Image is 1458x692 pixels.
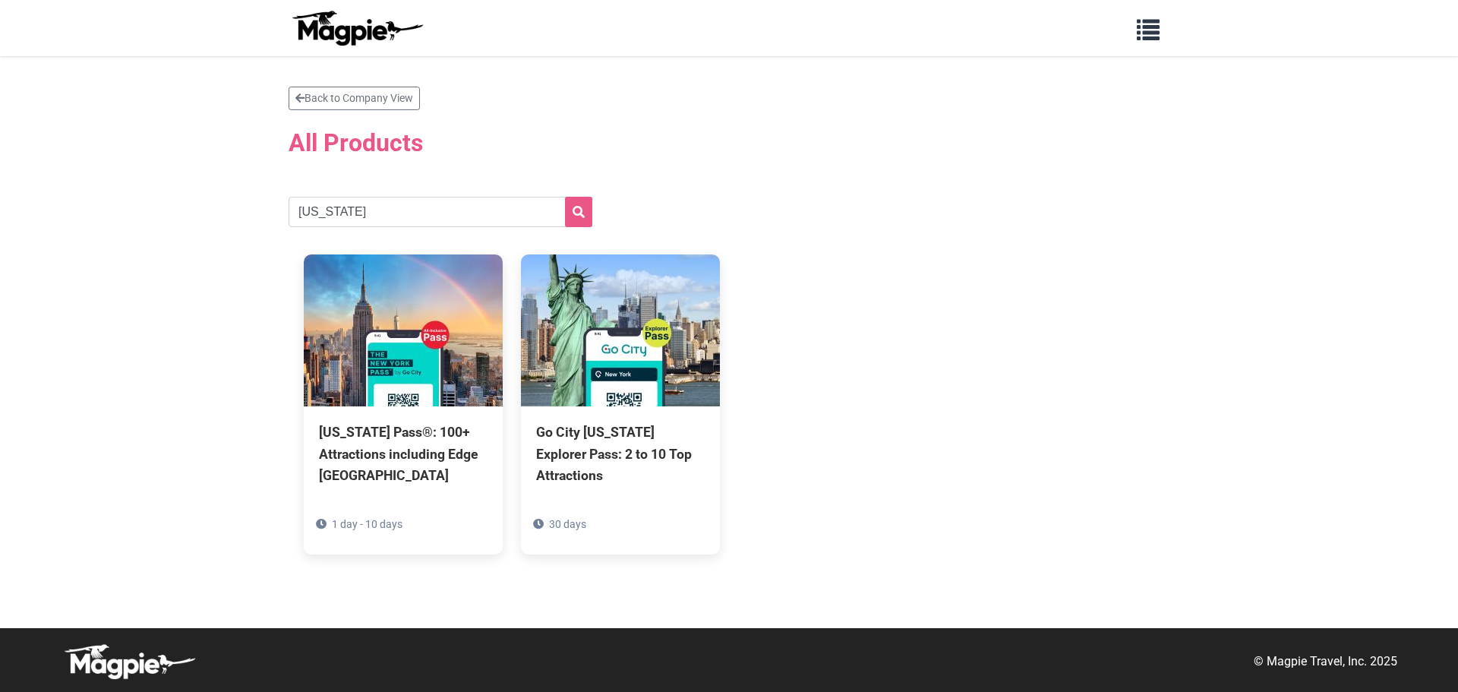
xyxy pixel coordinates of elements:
[289,10,425,46] img: logo-ab69f6fb50320c5b225c76a69d11143b.png
[304,254,503,554] a: [US_STATE] Pass®: 100+ Attractions including Edge [GEOGRAPHIC_DATA] 1 day - 10 days
[289,87,420,110] a: Back to Company View
[521,254,720,554] a: Go City [US_STATE] Explorer Pass: 2 to 10 Top Attractions 30 days
[304,254,503,406] img: New York Pass®: 100+ Attractions including Edge NYC
[521,254,720,406] img: Go City New York Explorer Pass: 2 to 10 Top Attractions
[319,422,488,485] div: [US_STATE] Pass®: 100+ Attractions including Edge [GEOGRAPHIC_DATA]
[1254,652,1397,671] p: © Magpie Travel, Inc. 2025
[61,643,197,680] img: logo-white-d94fa1abed81b67a048b3d0f0ab5b955.png
[332,518,402,530] span: 1 day - 10 days
[289,119,1169,166] h2: All Products
[549,518,586,530] span: 30 days
[536,422,705,485] div: Go City [US_STATE] Explorer Pass: 2 to 10 Top Attractions
[289,197,592,227] input: Search products...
